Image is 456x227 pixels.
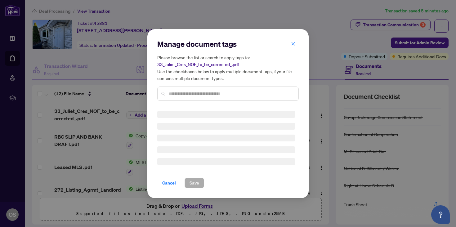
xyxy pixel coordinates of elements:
[431,205,450,224] button: Open asap
[157,62,239,67] span: 33_Juliet_Cres_NOF_to_be_corrected_.pdf
[291,41,295,46] span: close
[157,178,181,188] button: Cancel
[157,54,299,82] h5: Please browse the list or search to apply tags to: Use the checkboxes below to apply multiple doc...
[157,39,299,49] h2: Manage document tags
[162,178,176,188] span: Cancel
[185,178,204,188] button: Save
